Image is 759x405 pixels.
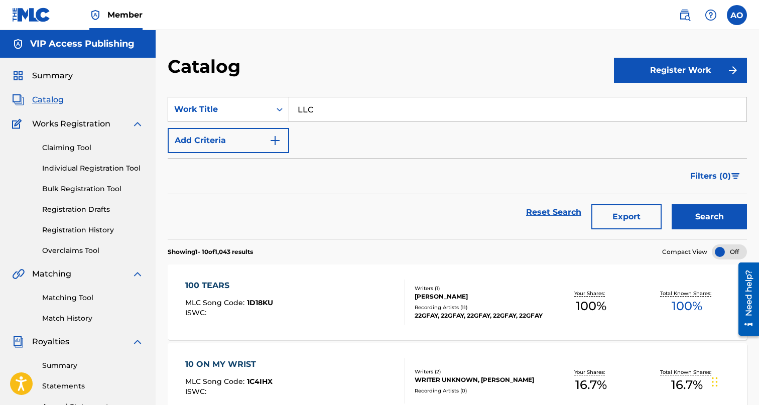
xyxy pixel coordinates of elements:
[42,245,144,256] a: Overclaims Tool
[32,70,73,82] span: Summary
[269,134,281,147] img: 9d2ae6d4665cec9f34b9.svg
[174,103,265,115] div: Work Title
[705,9,717,21] img: help
[415,368,543,375] div: Writers ( 2 )
[42,184,144,194] a: Bulk Registration Tool
[185,298,247,307] span: MLC Song Code :
[12,336,24,348] img: Royalties
[415,311,543,320] div: 22GFAY, 22GFAY, 22GFAY, 22GFAY, 22GFAY
[415,285,543,292] div: Writers ( 1 )
[591,204,662,229] button: Export
[709,357,759,405] iframe: Chat Widget
[185,358,273,370] div: 10 ON MY WRIST
[521,201,586,223] a: Reset Search
[247,377,273,386] span: 1C4IHX
[415,387,543,394] div: Recording Artists ( 0 )
[132,336,144,348] img: expand
[727,5,747,25] div: User Menu
[731,257,759,340] iframe: Resource Center
[42,163,144,174] a: Individual Registration Tool
[712,367,718,397] div: Drag
[415,292,543,301] div: [PERSON_NAME]
[415,375,543,384] div: WRITER UNKNOWN, [PERSON_NAME]
[32,268,71,280] span: Matching
[12,268,25,280] img: Matching
[415,304,543,311] div: Recording Artists ( 11 )
[671,376,703,394] span: 16.7 %
[574,368,607,376] p: Your Shares:
[12,94,24,106] img: Catalog
[168,55,245,78] h2: Catalog
[576,297,606,315] span: 100 %
[42,293,144,303] a: Matching Tool
[731,173,740,179] img: filter
[690,170,731,182] span: Filters ( 0 )
[660,368,714,376] p: Total Known Shares:
[675,5,695,25] a: Public Search
[12,38,24,50] img: Accounts
[12,8,51,22] img: MLC Logo
[12,94,64,106] a: CatalogCatalog
[42,360,144,371] a: Summary
[42,204,144,215] a: Registration Drafts
[247,298,273,307] span: 1D18KU
[684,164,747,189] button: Filters (0)
[32,336,69,348] span: Royalties
[42,381,144,391] a: Statements
[42,143,144,153] a: Claiming Tool
[12,70,24,82] img: Summary
[132,268,144,280] img: expand
[42,313,144,324] a: Match History
[32,118,110,130] span: Works Registration
[12,70,73,82] a: SummarySummary
[185,308,209,317] span: ISWC :
[168,264,747,340] a: 100 TEARSMLC Song Code:1D18KUISWC:Writers (1)[PERSON_NAME]Recording Artists (11)22GFAY, 22GFAY, 2...
[107,9,143,21] span: Member
[185,377,247,386] span: MLC Song Code :
[185,387,209,396] span: ISWC :
[660,290,714,297] p: Total Known Shares:
[42,225,144,235] a: Registration History
[574,290,607,297] p: Your Shares:
[672,297,702,315] span: 100 %
[132,118,144,130] img: expand
[168,97,747,239] form: Search Form
[12,118,25,130] img: Works Registration
[672,204,747,229] button: Search
[168,247,253,256] p: Showing 1 - 10 of 1,043 results
[30,38,135,50] h5: VIP Access Publishing
[614,58,747,83] button: Register Work
[679,9,691,21] img: search
[727,64,739,76] img: f7272a7cc735f4ea7f67.svg
[168,128,289,153] button: Add Criteria
[701,5,721,25] div: Help
[32,94,64,106] span: Catalog
[575,376,607,394] span: 16.7 %
[185,280,273,292] div: 100 TEARS
[89,9,101,21] img: Top Rightsholder
[662,247,707,256] span: Compact View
